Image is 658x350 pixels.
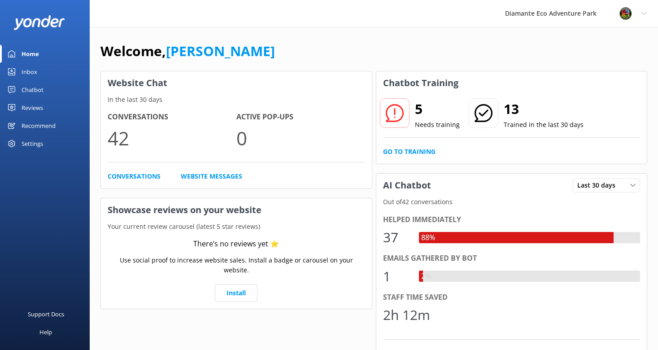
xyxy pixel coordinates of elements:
[22,81,44,99] div: Chatbot
[22,63,37,81] div: Inbox
[101,198,372,222] h3: Showcase reviews on your website
[236,123,365,153] p: 0
[108,111,236,123] h4: Conversations
[383,214,641,226] div: Helped immediately
[383,304,430,326] div: 2h 12m
[376,197,647,207] p: Out of 42 conversations
[108,255,365,276] p: Use social proof to increase website sales. Install a badge or carousel on your website.
[166,42,275,60] a: [PERSON_NAME]
[22,99,43,117] div: Reviews
[22,117,56,135] div: Recommend
[236,111,365,123] h4: Active Pop-ups
[108,123,236,153] p: 42
[383,147,436,157] a: Go to Training
[504,120,584,130] p: Trained in the last 30 days
[383,292,641,303] div: Staff time saved
[577,180,621,190] span: Last 30 days
[101,95,372,105] p: In the last 30 days
[376,174,438,197] h3: AI Chatbot
[22,135,43,153] div: Settings
[215,284,257,302] a: Install
[415,98,460,120] h2: 5
[13,15,65,30] img: yonder-white-logo.png
[28,305,64,323] div: Support Docs
[383,227,410,248] div: 37
[193,238,279,250] div: There’s no reviews yet ⭐
[100,40,275,62] h1: Welcome,
[383,266,410,287] div: 1
[101,71,372,95] h3: Website Chat
[619,7,632,20] img: 831-1756915225.png
[376,71,465,95] h3: Chatbot Training
[504,98,584,120] h2: 13
[39,323,52,341] div: Help
[101,222,372,232] p: Your current review carousel (latest 5 star reviews)
[108,171,161,181] a: Conversations
[22,45,39,63] div: Home
[383,253,641,264] div: Emails gathered by bot
[419,232,437,244] div: 88%
[419,271,433,282] div: 2%
[181,171,242,181] a: Website Messages
[415,120,460,130] p: Needs training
